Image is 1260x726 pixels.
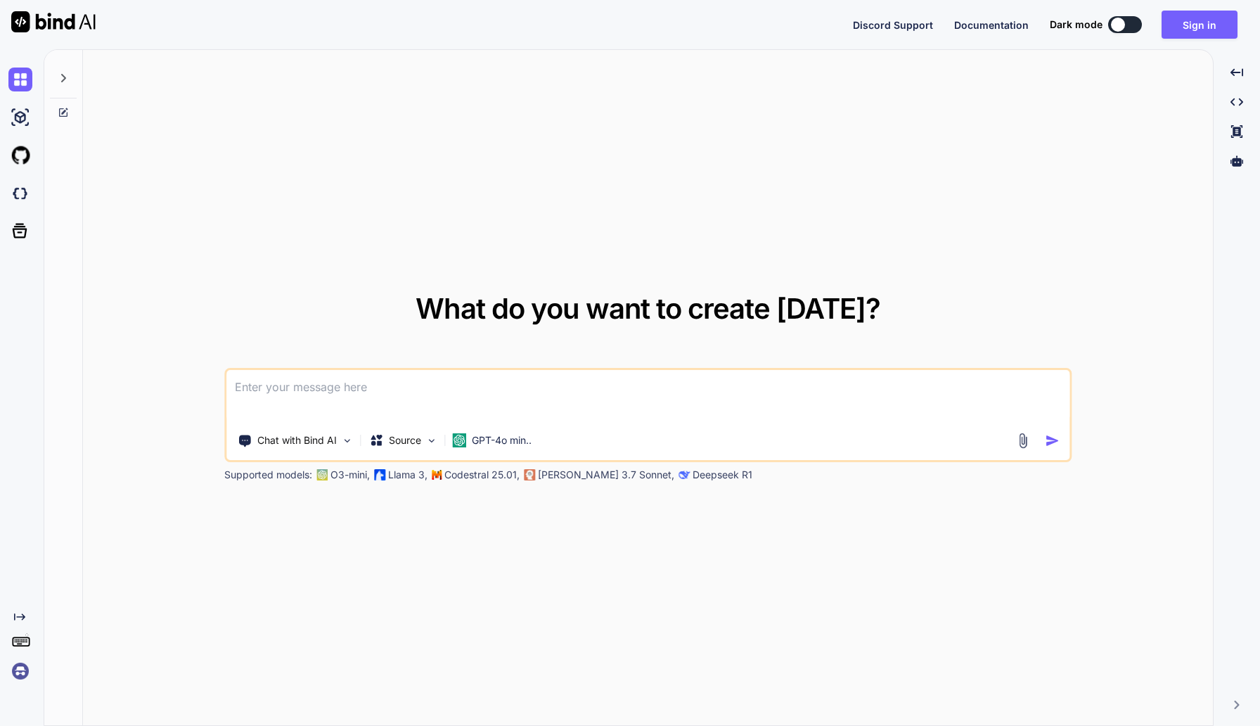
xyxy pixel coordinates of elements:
[330,468,370,482] p: O3-mini,
[524,469,535,480] img: claude
[853,19,933,31] span: Discord Support
[679,469,690,480] img: claude
[389,433,421,447] p: Source
[257,433,337,447] p: Chat with Bind AI
[388,468,427,482] p: Llama 3,
[1050,18,1102,32] span: Dark mode
[8,144,32,167] img: githubLight
[341,435,353,447] img: Pick Tools
[374,469,385,480] img: Llama2
[224,468,312,482] p: Supported models:
[432,470,442,480] img: Mistral-AI
[8,68,32,91] img: chat
[8,659,32,683] img: signin
[954,19,1029,31] span: Documentation
[8,181,32,205] img: darkCloudIdeIcon
[1045,433,1060,448] img: icon
[8,106,32,129] img: ai-studio
[425,435,437,447] img: Pick Models
[452,433,466,447] img: GPT-4o mini
[693,468,752,482] p: Deepseek R1
[416,291,880,326] span: What do you want to create [DATE]?
[1162,11,1237,39] button: Sign in
[472,433,532,447] p: GPT-4o min..
[11,11,96,32] img: Bind AI
[444,468,520,482] p: Codestral 25.01,
[954,18,1029,32] button: Documentation
[538,468,674,482] p: [PERSON_NAME] 3.7 Sonnet,
[316,469,328,480] img: GPT-4
[1015,433,1031,449] img: attachment
[853,18,933,32] button: Discord Support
